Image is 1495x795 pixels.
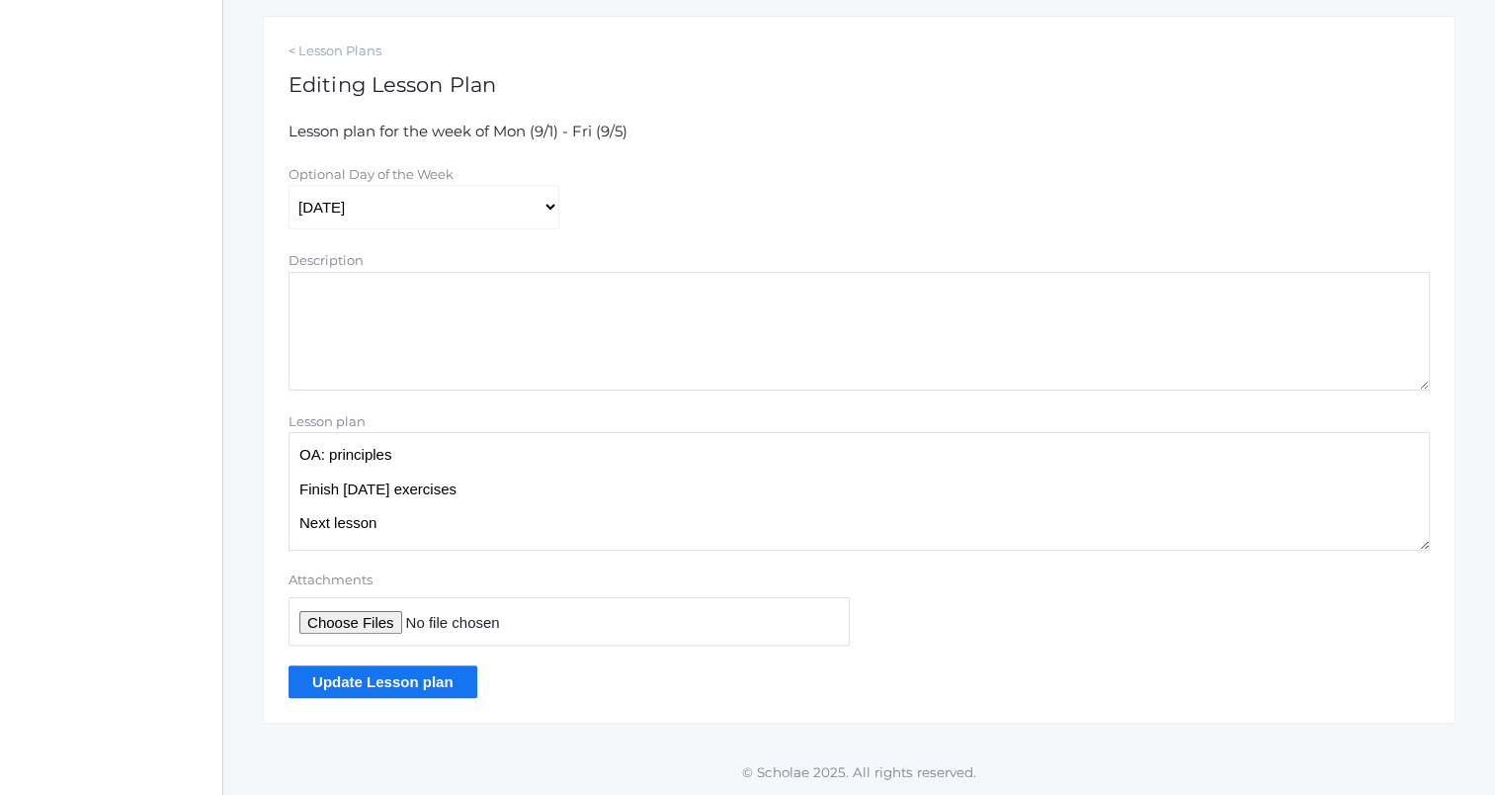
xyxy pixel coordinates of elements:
[289,42,1430,61] a: < Lesson Plans
[223,762,1495,782] p: © Scholae 2025. All rights reserved.
[289,665,477,698] input: Update Lesson plan
[289,252,364,268] label: Description
[289,571,850,590] label: Attachments
[289,73,1430,96] h1: Editing Lesson Plan
[289,166,454,182] label: Optional Day of the Week
[289,432,1430,551] textarea: OA: write down anything we've missed for quiz Finish [DATE] exercises Next lesson Quiz will be [D...
[289,122,627,140] span: Lesson plan for the week of Mon (9/1) - Fri (9/5)
[289,413,366,429] label: Lesson plan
